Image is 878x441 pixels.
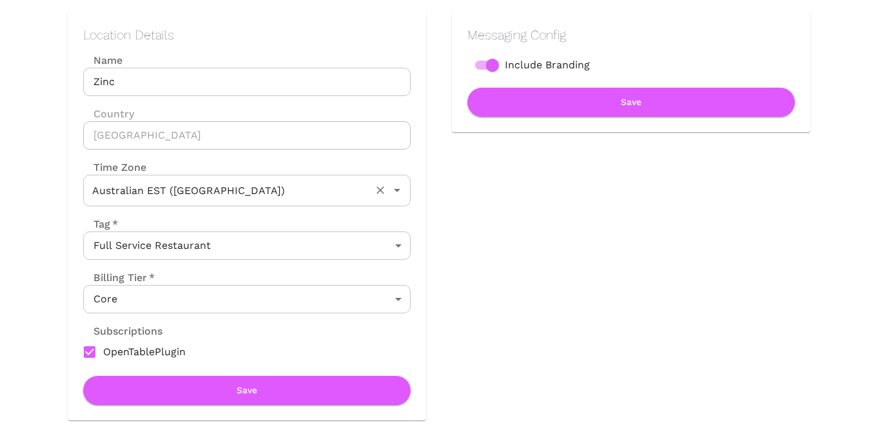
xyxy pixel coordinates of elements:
[83,231,411,260] div: Full Service Restaurant
[83,53,411,68] label: Name
[467,27,795,43] h2: Messaging Config
[83,217,118,231] label: Tag
[83,27,411,43] h2: Location Details
[83,285,411,313] div: Core
[103,344,186,360] span: OpenTablePlugin
[83,324,162,338] label: Subscriptions
[83,106,411,121] label: Country
[505,57,590,73] span: Include Branding
[371,181,389,199] button: Clear
[83,160,411,175] label: Time Zone
[83,376,411,405] button: Save
[388,181,406,199] button: Open
[467,88,795,117] button: Save
[83,270,155,285] label: Billing Tier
